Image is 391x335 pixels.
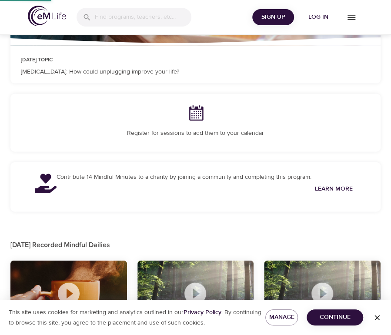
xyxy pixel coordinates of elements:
span: Continue [314,312,356,323]
img: logo [28,6,66,26]
button: Manage [265,309,297,325]
p: [MEDICAL_DATA]: How could unplugging improve your life? [21,67,370,77]
input: Find programs, teachers, etc... [95,8,191,27]
span: Learn More [315,184,353,194]
p: [DATE] Recorded Mindful Dailies [10,240,381,250]
p: [DATE] Topic [21,56,370,64]
button: Sign Up [252,9,294,25]
a: Privacy Policy [184,308,221,316]
p: Register for sessions to add them to your calendar [21,129,370,138]
button: menu [339,5,363,29]
p: Contribute 14 Mindful Minutes to a charity by joining a community and completing this program. [57,173,311,194]
button: Continue [307,309,363,325]
span: Sign Up [256,12,291,23]
span: Log in [301,12,336,23]
button: Log in [297,9,339,25]
a: Learn More [311,173,356,205]
span: Manage [272,312,291,323]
